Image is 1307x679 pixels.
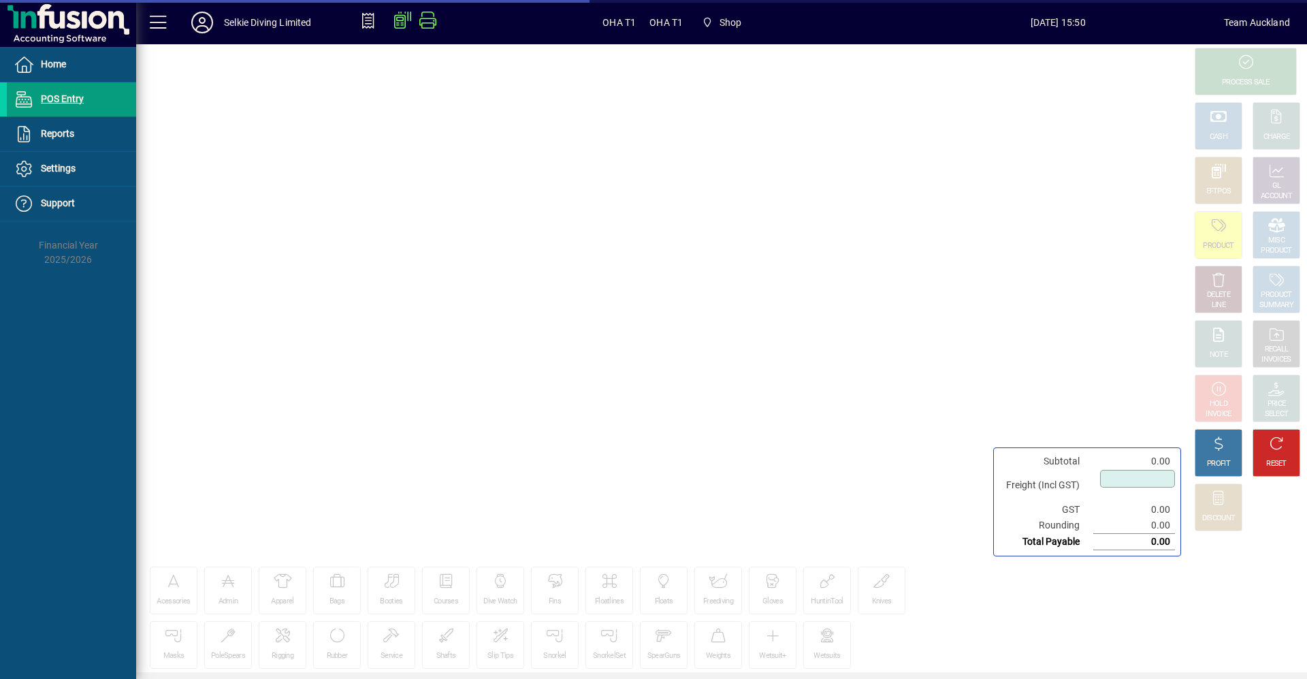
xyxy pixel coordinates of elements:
[1266,459,1287,469] div: RESET
[381,651,402,661] div: Service
[41,59,66,69] span: Home
[872,597,892,607] div: Knives
[434,597,458,607] div: Courses
[999,454,1093,469] td: Subtotal
[1210,132,1227,142] div: CASH
[41,163,76,174] span: Settings
[1261,290,1291,300] div: PRODUCT
[1206,187,1231,197] div: EFTPOS
[999,518,1093,534] td: Rounding
[1224,12,1290,33] div: Team Auckland
[1261,246,1291,256] div: PRODUCT
[649,12,683,33] span: OHA T1
[1203,241,1233,251] div: PRODUCT
[219,597,238,607] div: Admin
[7,117,136,151] a: Reports
[762,597,783,607] div: Gloves
[655,597,673,607] div: Floats
[180,10,224,35] button: Profile
[1206,409,1231,420] div: INVOICE
[892,12,1224,33] span: [DATE] 15:50
[41,128,74,139] span: Reports
[999,502,1093,518] td: GST
[1222,78,1270,88] div: PROCESS SALE
[1259,300,1293,311] div: SUMMARY
[487,651,513,661] div: Slip Tips
[647,651,681,661] div: SpearGuns
[7,48,136,82] a: Home
[329,597,344,607] div: Bags
[1093,534,1175,550] td: 0.00
[436,651,456,661] div: Shafts
[380,597,402,607] div: Booties
[1261,355,1291,365] div: INVOICES
[703,597,733,607] div: Freediving
[1261,191,1292,202] div: ACCOUNT
[1093,502,1175,518] td: 0.00
[1093,518,1175,534] td: 0.00
[211,651,245,661] div: PoleSpears
[41,198,75,208] span: Support
[813,651,840,661] div: Wetsuits
[1202,514,1235,524] div: DISCOUNT
[811,597,843,607] div: HuntinTool
[593,651,626,661] div: SnorkelSet
[1268,399,1286,409] div: PRICE
[272,651,293,661] div: Rigging
[543,651,566,661] div: Snorkel
[271,597,293,607] div: Apparel
[483,597,517,607] div: Dive Watch
[999,469,1093,502] td: Freight (Incl GST)
[224,12,312,33] div: Selkie Diving Limited
[1207,290,1230,300] div: DELETE
[1265,409,1289,420] div: SELECT
[327,651,348,661] div: Rubber
[1263,132,1290,142] div: CHARGE
[595,597,624,607] div: Floatlines
[1207,459,1230,469] div: PROFIT
[602,12,636,33] span: OHA T1
[720,12,742,33] span: Shop
[163,651,184,661] div: Masks
[1210,350,1227,360] div: NOTE
[549,597,561,607] div: Fins
[1272,181,1281,191] div: GL
[1268,236,1285,246] div: MISC
[1265,345,1289,355] div: RECALL
[706,651,730,661] div: Weights
[999,534,1093,550] td: Total Payable
[1093,454,1175,469] td: 0.00
[7,152,136,186] a: Settings
[7,187,136,221] a: Support
[1210,399,1227,409] div: HOLD
[1212,300,1225,311] div: LINE
[696,10,747,35] span: Shop
[759,651,786,661] div: Wetsuit+
[157,597,190,607] div: Acessories
[41,93,84,104] span: POS Entry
